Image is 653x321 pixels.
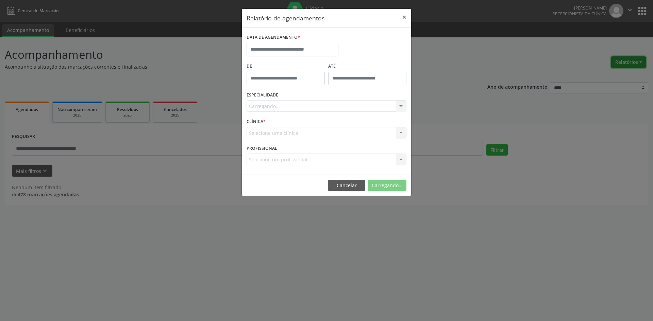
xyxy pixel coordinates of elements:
h5: Relatório de agendamentos [247,14,324,22]
label: ATÉ [328,61,406,72]
button: Close [398,9,411,25]
button: Cancelar [328,180,365,191]
label: PROFISSIONAL [247,143,277,154]
label: DATA DE AGENDAMENTO [247,32,300,43]
button: Carregando... [368,180,406,191]
label: ESPECIALIDADE [247,90,278,101]
label: CLÍNICA [247,117,266,127]
label: De [247,61,325,72]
